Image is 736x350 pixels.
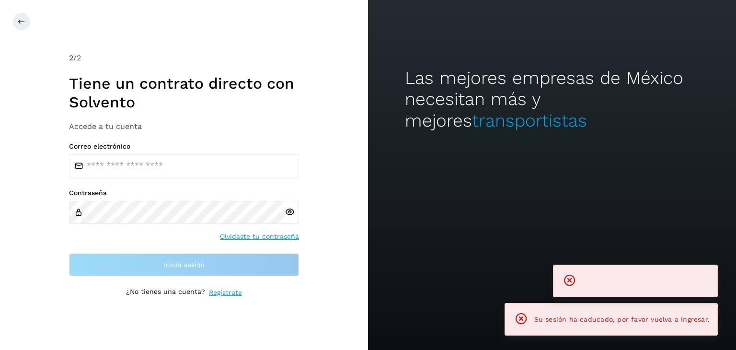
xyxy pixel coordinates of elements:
[405,68,699,131] h2: Las mejores empresas de México necesitan más y mejores
[164,261,205,268] span: Inicia sesión
[126,288,205,298] p: ¿No tienes una cuenta?
[69,189,299,197] label: Contraseña
[69,52,299,64] div: /2
[69,142,299,151] label: Correo electrónico
[209,288,242,298] a: Regístrate
[69,253,299,276] button: Inicia sesión
[69,74,299,111] h1: Tiene un contrato directo con Solvento
[69,53,73,62] span: 2
[534,315,710,323] span: Su sesión ha caducado, por favor vuelva a ingresar.
[472,110,587,131] span: transportistas
[220,232,299,242] a: Olvidaste tu contraseña
[69,122,299,131] h3: Accede a tu cuenta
